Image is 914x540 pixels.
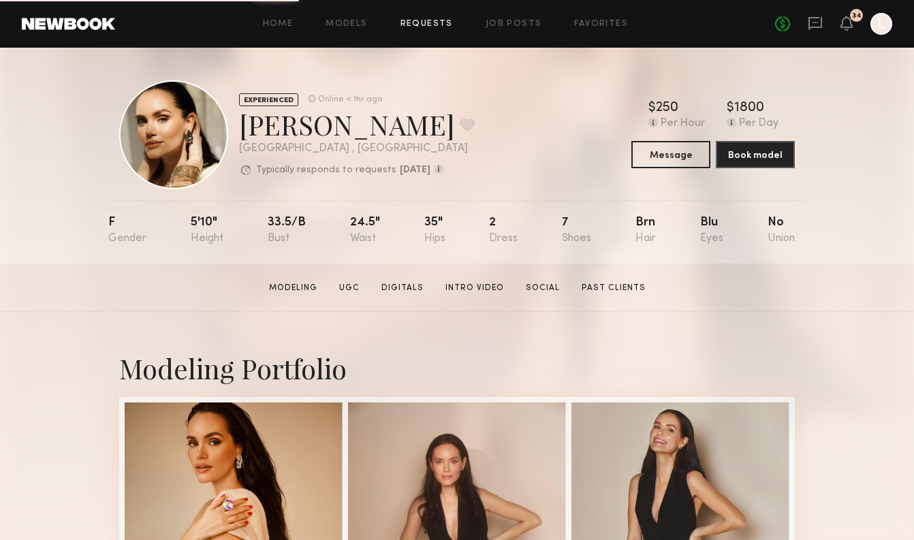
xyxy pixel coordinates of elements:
[870,13,892,35] a: L
[635,217,656,244] div: Brn
[648,101,656,115] div: $
[739,118,778,130] div: Per Day
[334,282,365,294] a: UGC
[520,282,565,294] a: Social
[424,217,445,244] div: 35"
[191,217,223,244] div: 5'10"
[400,20,453,29] a: Requests
[318,95,382,104] div: Online < 1hr ago
[239,106,475,142] div: [PERSON_NAME]
[631,141,710,168] button: Message
[268,217,306,244] div: 33.5/b
[852,12,862,20] div: 34
[119,350,795,386] div: Modeling Portfolio
[326,20,367,29] a: Models
[239,93,298,106] div: EXPERIENCED
[350,217,380,244] div: 24.5"
[576,282,651,294] a: Past Clients
[700,217,723,244] div: Blu
[574,20,628,29] a: Favorites
[562,217,591,244] div: 7
[263,20,294,29] a: Home
[661,118,705,130] div: Per Hour
[656,101,678,115] div: 250
[400,165,430,175] b: [DATE]
[256,165,396,175] p: Typically responds to requests
[734,101,764,115] div: 1800
[108,217,146,244] div: F
[440,282,509,294] a: Intro Video
[489,217,518,244] div: 2
[239,143,475,155] div: [GEOGRAPHIC_DATA] , [GEOGRAPHIC_DATA]
[376,282,429,294] a: Digitals
[264,282,323,294] a: Modeling
[727,101,734,115] div: $
[716,141,795,168] button: Book model
[486,20,542,29] a: Job Posts
[768,217,795,244] div: No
